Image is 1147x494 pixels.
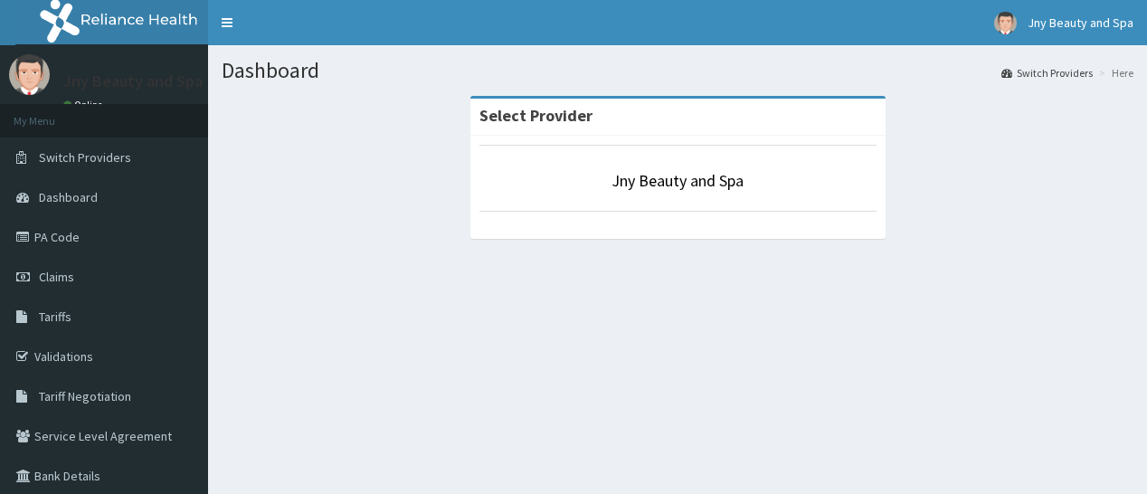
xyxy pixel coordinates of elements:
[1095,65,1133,81] li: Here
[9,54,50,95] img: User Image
[63,99,107,111] a: Online
[39,388,131,404] span: Tariff Negotiation
[611,170,744,191] a: Jny Beauty and Spa
[1028,14,1133,31] span: Jny Beauty and Spa
[39,189,98,205] span: Dashboard
[1001,65,1093,81] a: Switch Providers
[39,269,74,285] span: Claims
[63,73,203,90] p: Jny Beauty and Spa
[479,105,592,126] strong: Select Provider
[39,309,71,325] span: Tariffs
[994,12,1017,34] img: User Image
[39,149,131,166] span: Switch Providers
[222,59,1133,82] h1: Dashboard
